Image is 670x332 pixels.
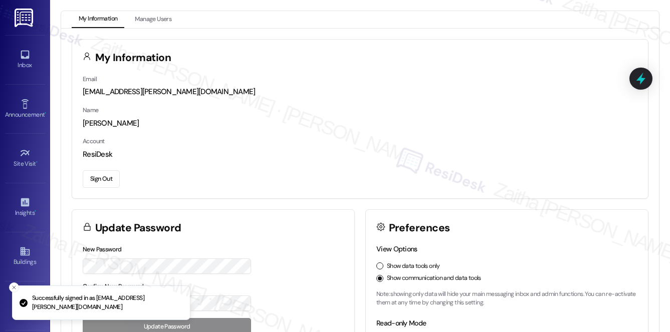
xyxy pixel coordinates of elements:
a: Leads [5,292,45,319]
a: Site Visit • [5,145,45,172]
span: • [36,159,38,166]
button: Manage Users [128,11,178,28]
a: Inbox [5,46,45,73]
h3: Update Password [95,223,181,233]
div: [PERSON_NAME] [83,118,637,129]
label: Account [83,137,105,145]
span: • [45,110,46,117]
label: Show data tools only [387,262,440,271]
a: Insights • [5,194,45,221]
label: View Options [376,244,417,253]
label: Email [83,75,97,83]
button: Close toast [9,282,19,292]
p: Successfully signed in as [EMAIL_ADDRESS][PERSON_NAME][DOMAIN_NAME] [32,294,182,311]
span: • [35,208,36,215]
a: Buildings [5,243,45,270]
button: My Information [72,11,124,28]
img: ResiDesk Logo [15,9,35,27]
div: [EMAIL_ADDRESS][PERSON_NAME][DOMAIN_NAME] [83,87,637,97]
label: New Password [83,245,122,253]
label: Show communication and data tools [387,274,481,283]
div: ResiDesk [83,149,637,160]
h3: My Information [95,53,171,63]
button: Sign Out [83,170,120,188]
p: Note: showing only data will hide your main messaging inbox and admin functions. You can re-activ... [376,290,637,307]
h3: Preferences [389,223,450,233]
label: Read-only Mode [376,318,426,327]
label: Name [83,106,99,114]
